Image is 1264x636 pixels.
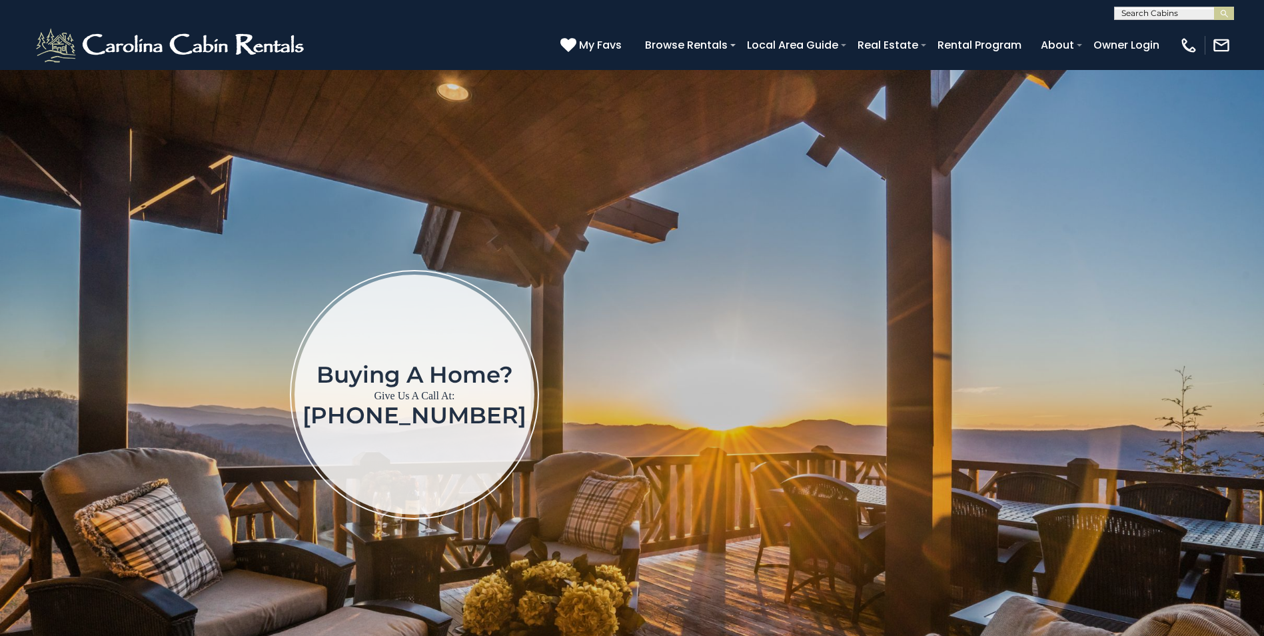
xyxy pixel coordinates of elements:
a: My Favs [560,37,625,54]
img: mail-regular-white.png [1212,36,1231,55]
a: Rental Program [931,33,1028,57]
a: [PHONE_NUMBER] [303,401,526,429]
a: Real Estate [851,33,925,57]
p: Give Us A Call At: [303,387,526,405]
a: Browse Rentals [638,33,734,57]
a: Owner Login [1087,33,1166,57]
a: Local Area Guide [740,33,845,57]
img: White-1-2.png [33,25,310,65]
a: About [1034,33,1081,57]
h1: Buying a home? [303,363,526,387]
img: phone-regular-white.png [1179,36,1198,55]
span: My Favs [579,37,622,53]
